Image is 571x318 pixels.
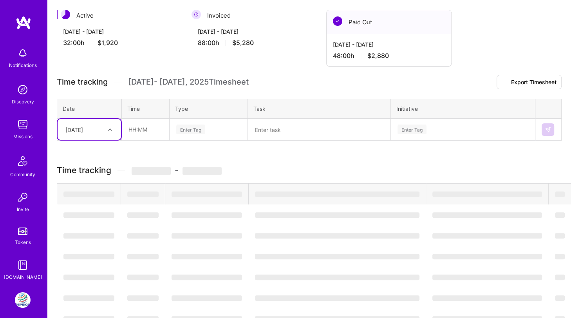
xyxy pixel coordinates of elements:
span: ‌ [63,233,114,238]
span: Time tracking [57,77,108,87]
div: Paid Out [327,10,451,34]
span: $2,880 [367,52,389,60]
span: [DATE] - [DATE] , 2025 Timesheet [128,77,249,87]
img: teamwork [15,117,31,132]
div: Time [127,105,164,113]
span: $1,920 [98,39,118,47]
span: ‌ [255,295,419,301]
div: Enter Tag [176,123,205,136]
span: ‌ [432,192,542,197]
span: ‌ [255,233,419,238]
img: discovery [15,82,31,98]
img: Invoiced [192,10,201,19]
div: Notifications [9,61,37,69]
div: [DATE] - [DATE] [198,27,311,36]
span: ‌ [63,192,114,197]
div: [DATE] - [DATE] [333,40,445,49]
span: ‌ [255,275,419,280]
span: ‌ [555,275,565,280]
span: ‌ [127,233,159,238]
span: ‌ [432,254,542,259]
h3: Time tracking [57,165,562,175]
span: ‌ [172,275,242,280]
div: [DOMAIN_NAME] [4,273,42,281]
span: ‌ [63,254,114,259]
img: PepsiCo: eCommerce Elixir Development [15,292,31,308]
span: ‌ [255,254,419,259]
span: ‌ [432,212,542,218]
th: Date [57,99,122,119]
span: ‌ [555,212,565,218]
span: ‌ [63,295,114,301]
span: ‌ [172,233,242,238]
span: ‌ [555,192,565,197]
span: ‌ [172,212,242,218]
div: Invite [17,205,29,213]
span: ‌ [63,275,114,280]
div: 48:00 h [333,52,445,60]
span: ‌ [127,254,159,259]
th: Task [248,99,391,119]
img: tokens [18,228,27,235]
span: ‌ [555,295,565,301]
span: $5,280 [232,39,254,47]
div: Missions [13,132,33,141]
div: Initiative [396,105,529,113]
img: Community [13,152,32,170]
a: PepsiCo: eCommerce Elixir Development [13,292,33,308]
span: ‌ [255,212,419,218]
span: ‌ [172,295,242,301]
div: Discovery [12,98,34,106]
span: ‌ [127,295,159,301]
img: Paid Out [333,16,342,26]
div: 32:00 h [63,39,176,47]
div: Invoiced [192,10,317,21]
div: Active [57,10,182,21]
div: Enter Tag [398,123,426,136]
div: [DATE] [65,125,83,134]
input: HH:MM [122,119,169,140]
span: ‌ [172,254,242,259]
img: bell [15,45,31,61]
button: Export Timesheet [497,75,562,89]
span: - [132,165,222,175]
div: Tokens [15,238,31,246]
span: ‌ [432,233,542,238]
span: ‌ [432,295,542,301]
span: ‌ [555,233,565,238]
i: icon Download [502,80,508,85]
span: ‌ [432,275,542,280]
img: guide book [15,257,31,273]
img: logo [16,16,31,30]
div: [DATE] - [DATE] [63,27,176,36]
span: ‌ [183,167,222,175]
span: ‌ [63,212,114,218]
div: Community [10,170,35,179]
img: Active [61,10,70,19]
span: ‌ [132,167,171,175]
span: ‌ [127,275,159,280]
i: icon Chevron [108,128,112,132]
span: ‌ [172,192,242,197]
img: Submit [545,126,551,133]
div: 88:00 h [198,39,311,47]
span: ‌ [127,192,159,197]
span: ‌ [255,192,419,197]
span: ‌ [127,212,159,218]
th: Type [170,99,248,119]
span: ‌ [555,254,565,259]
img: Invite [15,190,31,205]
